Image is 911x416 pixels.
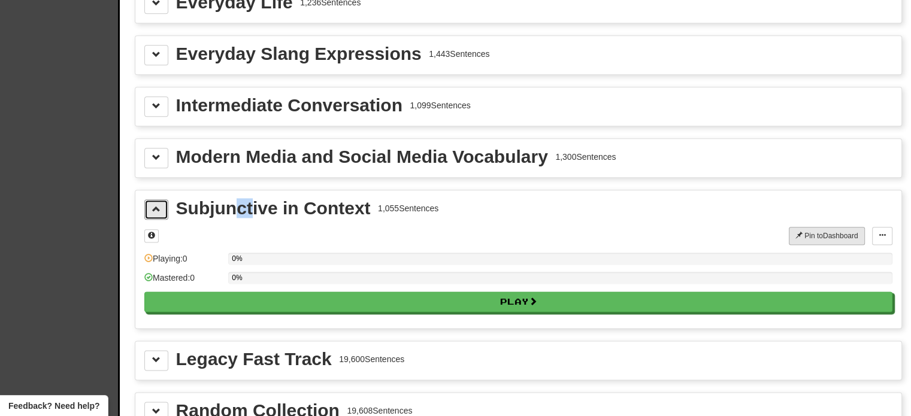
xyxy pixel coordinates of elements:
div: 1,300 Sentences [555,151,616,163]
div: Subjunctive in Context [176,199,371,217]
div: 1,099 Sentences [410,99,470,111]
div: Modern Media and Social Media Vocabulary [176,148,548,166]
button: Play [144,291,892,312]
button: Pin toDashboard [789,227,865,245]
div: Everyday Slang Expressions [176,45,422,63]
div: Intermediate Conversation [176,96,402,114]
div: Playing: 0 [144,253,222,272]
div: Mastered: 0 [144,272,222,291]
div: 19,600 Sentences [339,353,404,365]
div: 1,443 Sentences [429,48,489,60]
span: Open feedback widget [8,400,99,412]
div: Legacy Fast Track [176,350,332,368]
div: 1,055 Sentences [378,202,438,214]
